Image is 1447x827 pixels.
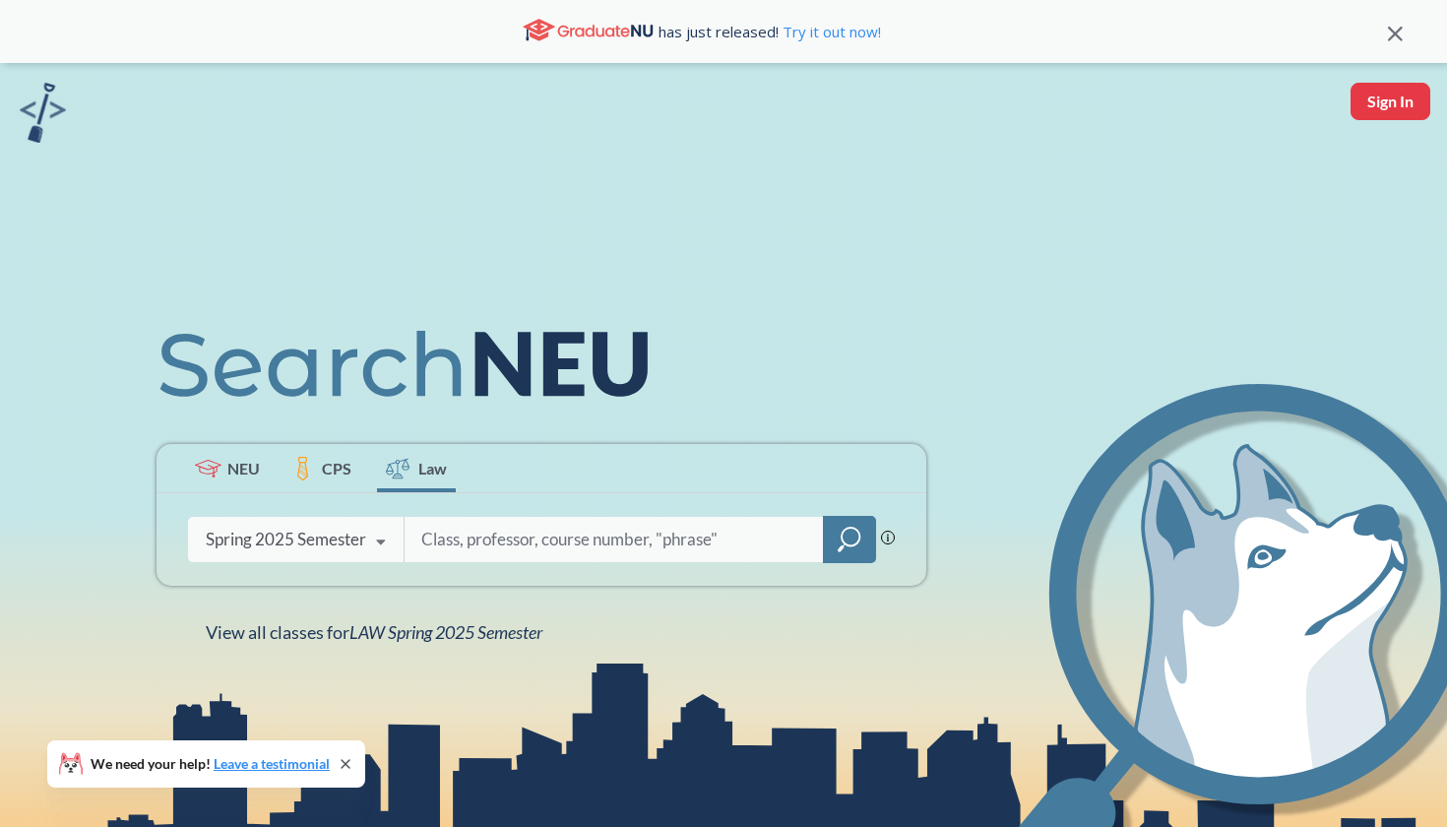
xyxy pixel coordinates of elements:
a: Try it out now! [779,22,881,41]
span: has just released! [659,21,881,42]
span: We need your help! [91,757,330,771]
span: Law [418,457,447,479]
span: View all classes for [206,621,542,643]
span: NEU [227,457,260,479]
img: sandbox logo [20,83,66,143]
svg: magnifying glass [838,526,861,553]
input: Class, professor, course number, "phrase" [419,519,809,560]
span: CPS [322,457,351,479]
div: Spring 2025 Semester [206,529,366,550]
button: Sign In [1351,83,1430,120]
div: magnifying glass [823,516,876,563]
a: sandbox logo [20,83,66,149]
a: Leave a testimonial [214,755,330,772]
span: LAW Spring 2025 Semester [349,621,542,643]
